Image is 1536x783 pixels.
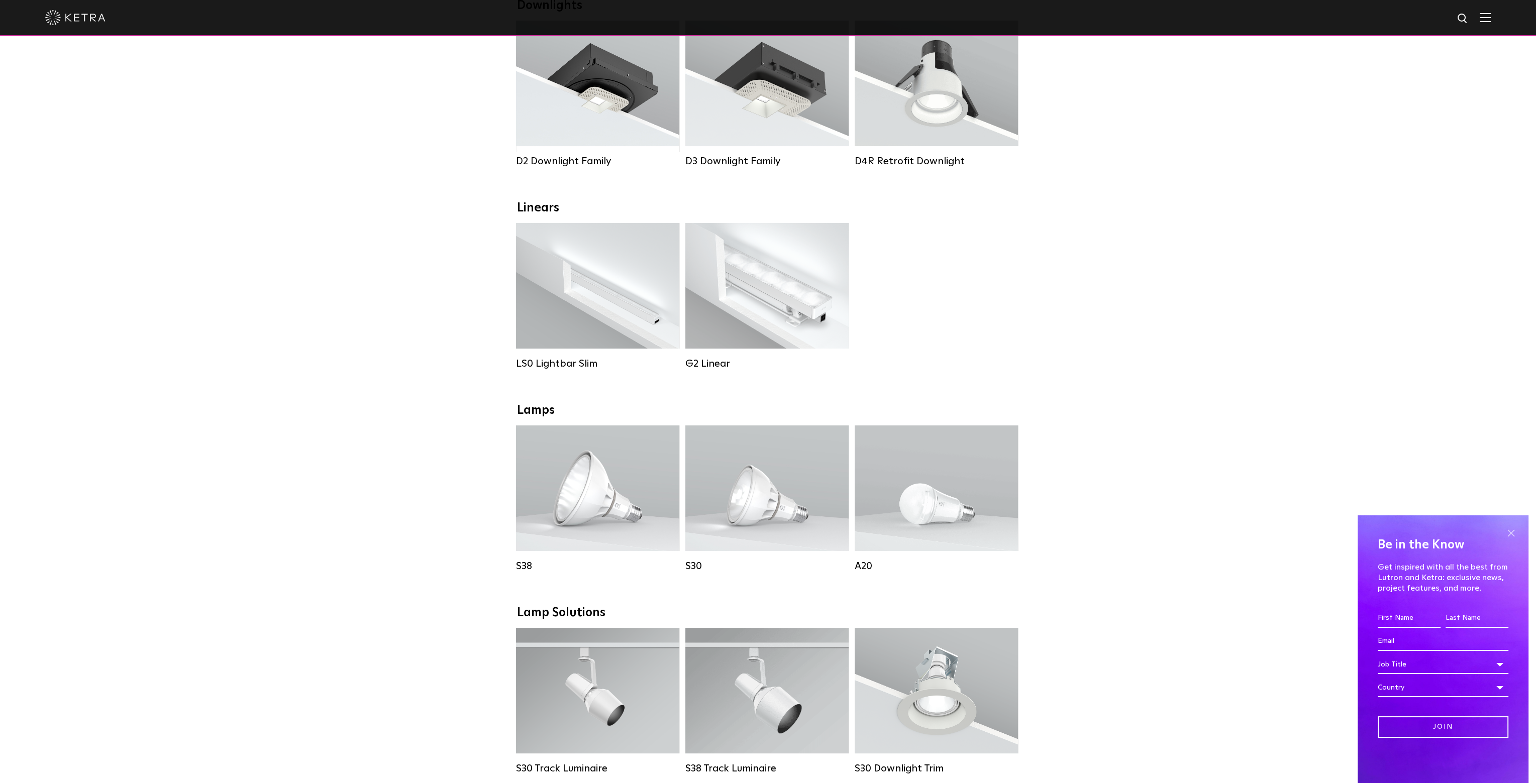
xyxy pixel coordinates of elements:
[855,762,1018,774] div: S30 Downlight Trim
[1446,609,1508,628] input: Last Name
[516,358,679,370] div: LS0 Lightbar Slim
[517,403,1019,418] div: Lamps
[1378,655,1508,674] div: Job Title
[516,560,679,572] div: S38
[685,358,849,370] div: G2 Linear
[685,560,849,572] div: S30
[1378,535,1508,554] h4: Be in the Know
[1480,13,1491,22] img: Hamburger%20Nav.svg
[685,223,849,370] a: G2 Linear Lumen Output:400 / 700 / 1000Colors:WhiteBeam Angles:Flood / [GEOGRAPHIC_DATA] / Narrow...
[685,425,849,572] a: S30 Lumen Output:1100Colors:White / BlackBase Type:E26 Edison Base / GU24Beam Angles:15° / 25° / ...
[685,762,849,774] div: S38 Track Luminaire
[685,628,849,774] a: S38 Track Luminaire Lumen Output:1100Colors:White / BlackBeam Angles:10° / 25° / 40° / 60°Wattage...
[1378,678,1508,697] div: Country
[516,628,679,774] a: S30 Track Luminaire Lumen Output:1100Colors:White / BlackBeam Angles:15° / 25° / 40° / 60° / 90°W...
[516,223,679,370] a: LS0 Lightbar Slim Lumen Output:200 / 350Colors:White / BlackControl:X96 Controller
[855,21,1018,167] a: D4R Retrofit Downlight Lumen Output:800Colors:White / BlackBeam Angles:15° / 25° / 40° / 60°Watta...
[855,425,1018,572] a: A20 Lumen Output:600 / 800Colors:White / BlackBase Type:E26 Edison Base / GU24Beam Angles:Omni-Di...
[1378,609,1441,628] input: First Name
[517,606,1019,620] div: Lamp Solutions
[855,560,1018,572] div: A20
[516,21,679,167] a: D2 Downlight Family Lumen Output:1200Colors:White / Black / Gloss Black / Silver / Bronze / Silve...
[1457,13,1469,25] img: search icon
[1378,632,1508,651] input: Email
[855,628,1018,774] a: S30 Downlight Trim S30 Downlight Trim
[516,155,679,167] div: D2 Downlight Family
[1378,716,1508,738] input: Join
[45,10,106,25] img: ketra-logo-2019-white
[685,155,849,167] div: D3 Downlight Family
[685,21,849,167] a: D3 Downlight Family Lumen Output:700 / 900 / 1100Colors:White / Black / Silver / Bronze / Paintab...
[516,425,679,572] a: S38 Lumen Output:1100Colors:White / BlackBase Type:E26 Edison Base / GU24Beam Angles:10° / 25° / ...
[1378,562,1508,593] p: Get inspired with all the best from Lutron and Ketra: exclusive news, project features, and more.
[517,201,1019,215] div: Linears
[516,762,679,774] div: S30 Track Luminaire
[855,155,1018,167] div: D4R Retrofit Downlight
